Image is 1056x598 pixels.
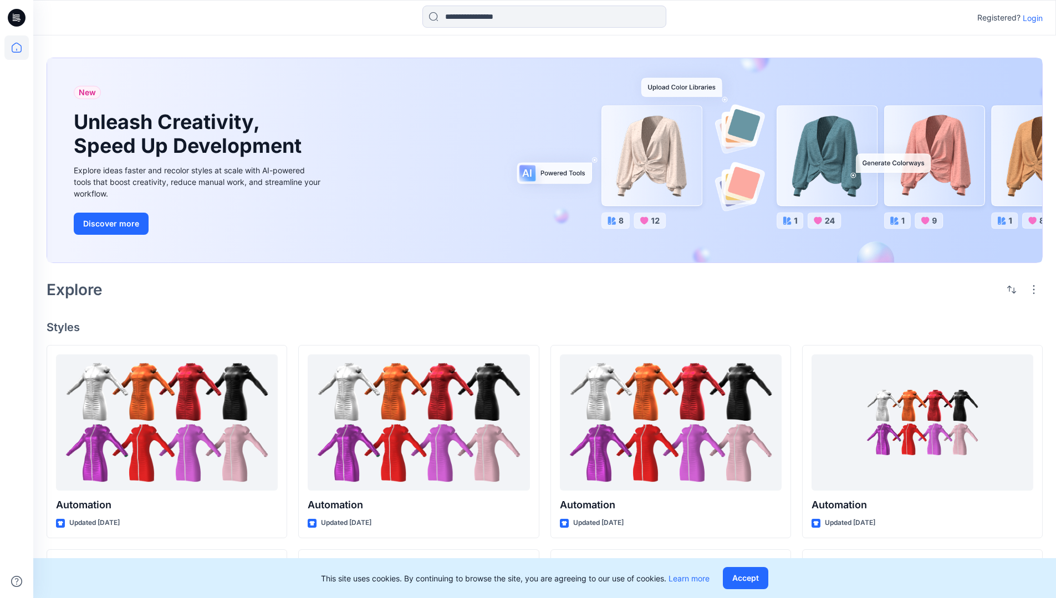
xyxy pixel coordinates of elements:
[573,517,624,529] p: Updated [DATE]
[69,517,120,529] p: Updated [DATE]
[79,86,96,99] span: New
[977,11,1021,24] p: Registered?
[825,517,875,529] p: Updated [DATE]
[812,497,1033,513] p: Automation
[723,567,768,589] button: Accept
[560,354,782,491] a: Automation
[74,164,323,199] div: Explore ideas faster and recolor styles at scale with AI-powered tools that boost creativity, red...
[56,354,278,491] a: Automation
[812,354,1033,491] a: Automation
[74,213,149,235] button: Discover more
[560,497,782,513] p: Automation
[47,321,1043,334] h4: Styles
[74,110,307,158] h1: Unleash Creativity, Speed Up Development
[1023,12,1043,24] p: Login
[669,574,710,583] a: Learn more
[321,517,371,529] p: Updated [DATE]
[47,281,103,298] h2: Explore
[308,354,529,491] a: Automation
[56,497,278,513] p: Automation
[308,497,529,513] p: Automation
[74,213,323,235] a: Discover more
[321,573,710,584] p: This site uses cookies. By continuing to browse the site, you are agreeing to our use of cookies.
